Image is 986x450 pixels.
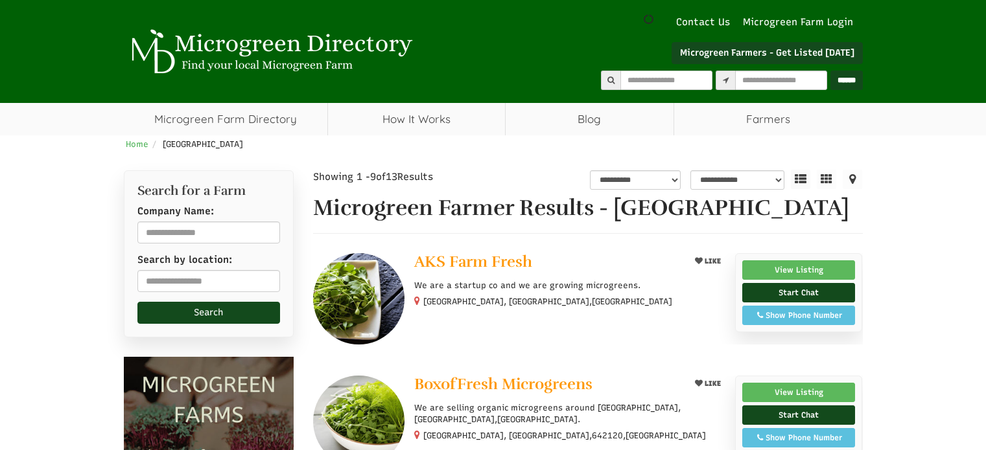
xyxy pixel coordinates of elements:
span: 13 [386,171,397,183]
a: View Listing [742,260,856,280]
a: AKS Farm Fresh [414,253,679,273]
span: [GEOGRAPHIC_DATA] [626,430,706,442]
a: View Listing [742,383,856,402]
div: Show Phone Number [749,309,849,321]
img: AKS Farm Fresh [313,253,405,344]
small: [GEOGRAPHIC_DATA], [GEOGRAPHIC_DATA], , [423,431,706,440]
button: Search [137,302,281,324]
span: [GEOGRAPHIC_DATA] [592,296,672,308]
a: Start Chat [742,405,856,425]
button: LIKE [690,376,725,392]
span: LIKE [703,379,721,388]
a: Home [126,139,148,149]
span: 9 [370,171,376,183]
a: Microgreen Farm Login [743,16,860,29]
a: Microgreen Farmers - Get Listed [DATE] [672,42,863,64]
label: Search by location: [137,253,232,267]
a: Blog [506,103,674,135]
div: Showing 1 - of Results [313,170,496,184]
span: AKS Farm Fresh [414,252,532,271]
span: 642120 [592,430,623,442]
a: Start Chat [742,283,856,302]
a: How It Works [328,103,505,135]
p: We are a startup co and we are growing microgreens. [414,280,725,291]
a: Contact Us [670,16,736,29]
label: Company Name: [137,205,214,218]
span: [GEOGRAPHIC_DATA] [163,139,243,149]
small: [GEOGRAPHIC_DATA], [GEOGRAPHIC_DATA], [423,297,672,306]
img: Microgreen Directory [124,29,416,74]
button: LIKE [690,253,725,269]
a: BoxofFresh Microgreens [414,376,679,396]
span: Farmers [674,103,863,135]
a: Microgreen Farm Directory [124,103,328,135]
h1: Microgreen Farmer Results - [GEOGRAPHIC_DATA] [313,196,863,220]
span: BoxofFresh Microgreens [414,374,593,394]
span: LIKE [703,257,721,265]
div: Show Phone Number [749,432,849,444]
p: We are selling organic microgreens around [GEOGRAPHIC_DATA],[GEOGRAPHIC_DATA],[GEOGRAPHIC_DATA]. [414,402,725,425]
h2: Search for a Farm [137,184,281,198]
